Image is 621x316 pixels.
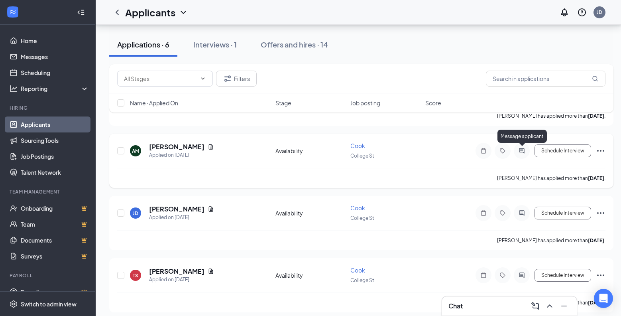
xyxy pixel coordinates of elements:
svg: Tag [498,272,507,278]
a: Scheduling [21,65,89,81]
a: Applicants [21,117,89,132]
a: OnboardingCrown [21,200,89,216]
button: Filter Filters [216,71,257,87]
svg: Filter [223,74,232,83]
b: [DATE] [588,237,604,243]
div: Hiring [10,105,87,111]
svg: ChevronLeft [112,8,122,17]
span: Job posting [350,99,380,107]
div: Availability [275,271,346,279]
input: Search in applications [486,71,605,87]
h1: Applicants [125,6,175,19]
svg: ComposeMessage [531,301,540,311]
svg: QuestionInfo [577,8,587,17]
div: Open Intercom Messenger [594,289,613,308]
svg: WorkstreamLogo [9,8,17,16]
div: Offers and hires · 14 [261,39,328,49]
svg: Tag [498,148,507,154]
a: Sourcing Tools [21,132,89,148]
span: Cook [350,204,365,211]
b: [DATE] [588,175,604,181]
p: [PERSON_NAME] has applied more than . [497,175,605,182]
svg: ActiveChat [517,272,527,278]
input: All Stages [124,74,197,83]
span: Score [425,99,441,107]
button: ChevronUp [543,300,556,312]
svg: Document [208,144,214,150]
svg: ChevronUp [545,301,554,311]
button: Schedule Interview [535,269,591,282]
div: Availability [275,147,346,155]
svg: Notifications [560,8,569,17]
svg: Analysis [10,85,18,93]
div: AM [132,148,139,154]
div: Reporting [21,85,89,93]
svg: Ellipses [596,146,605,156]
h3: Chat [448,302,463,310]
div: Applied on [DATE] [149,151,214,159]
svg: ActiveChat [517,210,527,216]
svg: Note [479,148,488,154]
a: PayrollCrown [21,284,89,300]
div: JD [133,210,138,217]
span: Stage [275,99,291,107]
a: TeamCrown [21,216,89,232]
a: Home [21,33,89,49]
span: Name · Applied On [130,99,178,107]
svg: MagnifyingGlass [592,75,598,82]
h5: [PERSON_NAME] [149,205,204,213]
button: Schedule Interview [535,207,591,219]
p: [PERSON_NAME] has applied more than . [497,237,605,244]
div: Applications · 6 [117,39,169,49]
svg: Collapse [77,8,85,16]
button: ComposeMessage [529,300,542,312]
svg: Note [479,272,488,278]
svg: Note [479,210,488,216]
div: TS [133,272,138,279]
div: Applied on [DATE] [149,213,214,221]
button: Minimize [558,300,570,312]
div: Availability [275,209,346,217]
div: Team Management [10,188,87,195]
a: SurveysCrown [21,248,89,264]
div: Interviews · 1 [193,39,237,49]
svg: Tag [498,210,507,216]
span: Cook [350,267,365,274]
span: College St [350,153,374,159]
h5: [PERSON_NAME] [149,267,204,276]
svg: Ellipses [596,271,605,280]
div: Payroll [10,272,87,279]
a: Talent Network [21,164,89,180]
svg: Document [208,206,214,212]
svg: ChevronDown [179,8,188,17]
button: Schedule Interview [535,144,591,157]
span: College St [350,215,374,221]
div: JD [597,9,602,16]
svg: Minimize [559,301,569,311]
span: College St [350,277,374,283]
b: [DATE] [588,300,604,306]
h5: [PERSON_NAME] [149,142,204,151]
svg: Ellipses [596,208,605,218]
svg: ActiveChat [517,148,527,154]
svg: Settings [10,300,18,308]
div: Applied on [DATE] [149,276,214,284]
a: DocumentsCrown [21,232,89,248]
div: Switch to admin view [21,300,77,308]
div: Message applicant [497,130,547,143]
a: Messages [21,49,89,65]
svg: Document [208,268,214,275]
span: Cook [350,142,365,149]
svg: ChevronDown [200,75,206,82]
a: Job Postings [21,148,89,164]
